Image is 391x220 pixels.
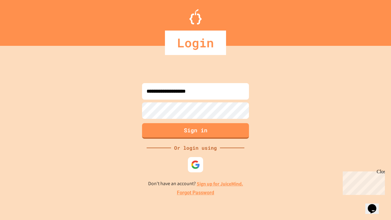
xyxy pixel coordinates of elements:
iframe: chat widget [340,169,385,195]
a: Forgot Password [177,189,214,196]
button: Sign in [142,123,249,139]
div: Chat with us now!Close [2,2,42,39]
p: Don't have an account? [148,180,243,188]
div: Login [165,31,226,55]
iframe: chat widget [365,196,385,214]
img: google-icon.svg [191,160,200,169]
div: Or login using [171,144,220,152]
a: Sign up for JuiceMind. [197,181,243,187]
img: Logo.svg [189,9,202,24]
